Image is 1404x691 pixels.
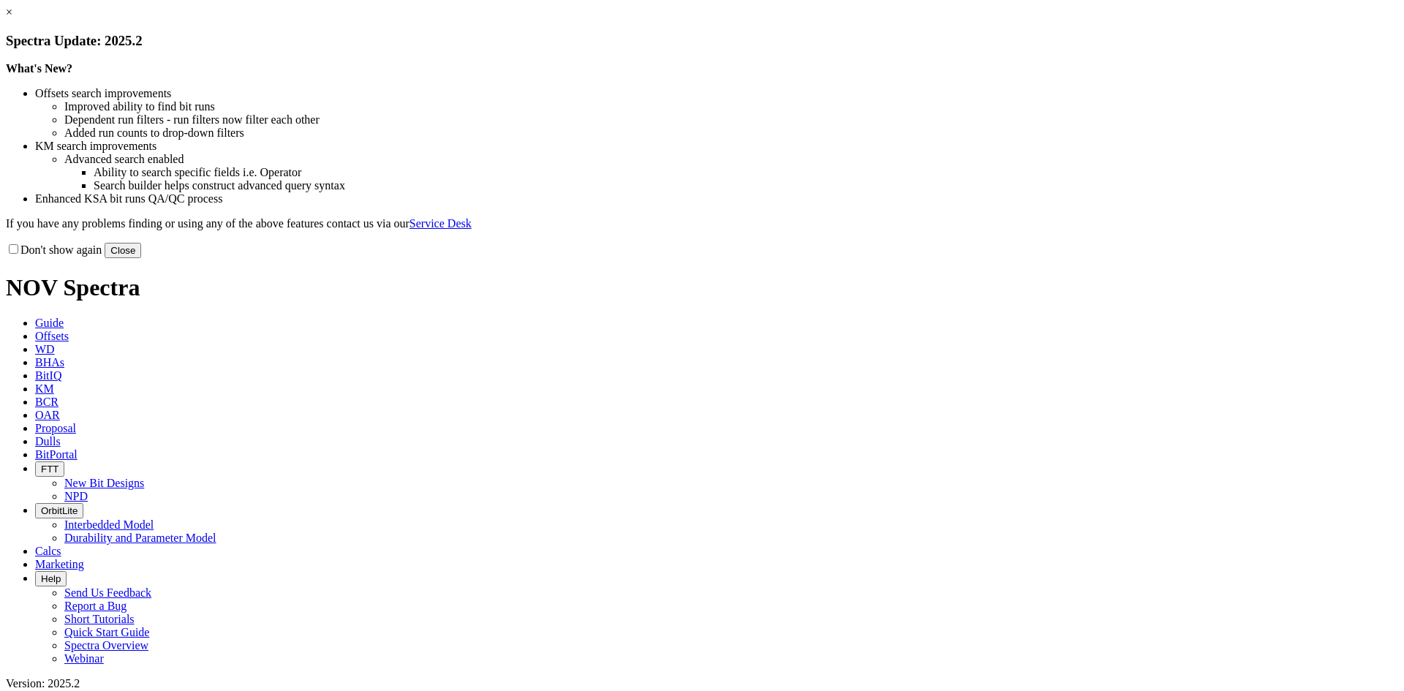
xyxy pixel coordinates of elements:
span: Guide [35,317,64,329]
span: OAR [35,409,60,421]
label: Don't show again [6,243,102,256]
span: Dulls [35,435,61,448]
li: Ability to search specific fields i.e. Operator [94,166,1398,179]
h3: Spectra Update: 2025.2 [6,33,1398,49]
button: Close [105,243,141,258]
span: BCR [35,396,58,408]
a: Quick Start Guide [64,626,149,638]
li: Dependent run filters - run filters now filter each other [64,113,1398,127]
li: Improved ability to find bit runs [64,100,1398,113]
span: FTT [41,464,58,475]
h1: NOV Spectra [6,274,1398,301]
span: Proposal [35,422,76,434]
span: Offsets [35,330,69,342]
li: KM search improvements [35,140,1398,153]
div: Version: 2025.2 [6,677,1398,690]
a: Send Us Feedback [64,586,151,599]
span: Help [41,573,61,584]
li: Advanced search enabled [64,153,1398,166]
span: WD [35,343,55,355]
a: New Bit Designs [64,477,144,489]
a: × [6,6,12,18]
li: Enhanced KSA bit runs QA/QC process [35,192,1398,205]
span: BitIQ [35,369,61,382]
a: Webinar [64,652,104,665]
a: Interbedded Model [64,518,154,531]
a: Durability and Parameter Model [64,532,216,544]
li: Added run counts to drop-down filters [64,127,1398,140]
li: Search builder helps construct advanced query syntax [94,179,1398,192]
span: BitPortal [35,448,78,461]
a: Service Desk [409,217,472,230]
input: Don't show again [9,244,18,254]
a: Spectra Overview [64,639,148,652]
li: Offsets search improvements [35,87,1398,100]
span: KM [35,382,54,395]
span: BHAs [35,356,64,369]
strong: What's New? [6,62,72,75]
a: Report a Bug [64,600,127,612]
span: Marketing [35,558,84,570]
span: Calcs [35,545,61,557]
span: OrbitLite [41,505,78,516]
a: Short Tutorials [64,613,135,625]
p: If you have any problems finding or using any of the above features contact us via our [6,217,1398,230]
a: NPD [64,490,88,502]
